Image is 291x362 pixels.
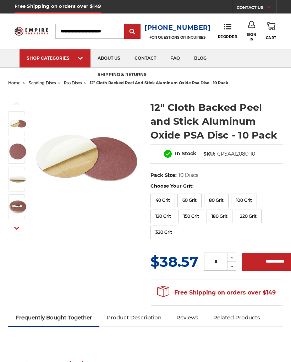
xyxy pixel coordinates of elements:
a: home [8,80,21,85]
button: Next [8,221,25,236]
dt: SKU: [203,150,215,158]
span: Free Shipping on orders over $149 [157,286,276,300]
label: Choose Your Grit: [150,183,283,190]
p: FOR QUESTIONS OR INQUIRIES [144,35,211,40]
a: about us [90,49,127,67]
a: blog [187,49,214,67]
a: Frequently Bought Together [8,310,99,325]
a: [PHONE_NUMBER] [144,23,211,33]
dt: Pack Size: [150,172,177,179]
a: Reorder [218,23,237,39]
a: Cart [266,21,276,41]
a: contact [127,49,163,67]
h1: 12" Cloth Backed Peel and Stick Aluminum Oxide PSA Disc - 10 Pack [150,101,283,142]
span: $38.57 [150,253,198,270]
span: 12" cloth backed peel and stick aluminum oxide psa disc - 10 pack [90,80,228,85]
a: psa discs [64,80,82,85]
span: In Stock [175,150,196,157]
span: Reorder [218,34,237,39]
img: sticky backed sanding disc [9,170,27,188]
a: Product Description [99,310,169,325]
a: sanding discs [29,80,56,85]
a: Related Products [206,310,268,325]
a: shipping & returns [90,66,154,84]
img: 12 inch Aluminum Oxide PSA Sanding Disc with Cloth Backing [33,104,141,212]
button: Previous [8,96,25,111]
img: clothed backed AOX PSA - 10 Pack [9,198,27,216]
a: CONTACT US [237,4,276,13]
a: faq [163,49,187,67]
span: Cart [266,36,276,40]
input: Submit [125,25,139,39]
a: Reviews [169,310,206,325]
span: Sign In [247,32,256,42]
img: peel and stick psa aluminum oxide disc [9,142,27,160]
img: 12 inch Aluminum Oxide PSA Sanding Disc with Cloth Backing [9,115,27,133]
div: SHOP CATEGORIES [27,55,83,61]
img: Empire Abrasives [15,25,48,38]
dd: 10 Discs [179,172,198,179]
dd: CPSAA12080-10 [217,150,255,158]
